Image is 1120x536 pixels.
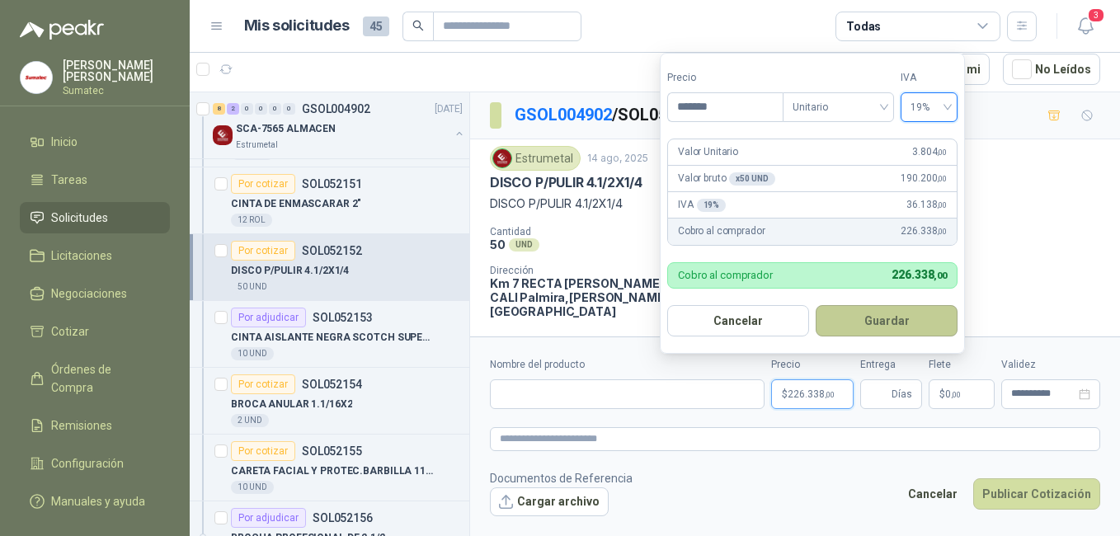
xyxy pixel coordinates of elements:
[20,278,170,309] a: Negociaciones
[490,226,704,237] p: Cantidad
[788,389,835,399] span: 226.338
[231,397,352,412] p: BROCA ANULAR 1.1/16X2
[678,270,773,280] p: Cobro al comprador
[231,414,269,427] div: 2 UND
[771,357,854,373] label: Precio
[51,360,154,397] span: Órdenes de Compra
[435,101,463,117] p: [DATE]
[190,167,469,234] a: Por cotizarSOL052151CINTA DE ENMASCARAR 2"12 ROL
[231,441,295,461] div: Por cotizar
[899,478,967,510] button: Cancelar
[729,172,774,186] div: x 50 UND
[1001,357,1100,373] label: Validez
[20,486,170,517] a: Manuales y ayuda
[244,14,350,38] h1: Mis solicitudes
[190,234,469,301] a: Por cotizarSOL052152DISCO P/PULIR 4.1/2X1/450 UND
[945,389,961,399] span: 0
[231,263,349,279] p: DISCO P/PULIR 4.1/2X1/4
[213,125,233,145] img: Company Logo
[20,316,170,347] a: Cotizar
[912,144,947,160] span: 3.804
[313,312,373,323] p: SOL052153
[939,389,945,399] span: $
[934,270,947,281] span: ,00
[937,174,947,183] span: ,00
[302,103,370,115] p: GSOL004902
[937,148,947,157] span: ,00
[667,305,809,336] button: Cancelar
[20,164,170,195] a: Tareas
[21,62,52,93] img: Company Logo
[213,103,225,115] div: 8
[255,103,267,115] div: 0
[20,410,170,441] a: Remisiones
[493,149,511,167] img: Company Logo
[20,126,170,158] a: Inicio
[63,59,170,82] p: [PERSON_NAME] [PERSON_NAME]
[515,105,612,125] a: GSOL004902
[584,335,633,353] div: Actividad
[231,463,436,479] p: CARETA FACIAL Y PROTEC.BARBILLA 11881762
[901,70,958,86] label: IVA
[929,379,995,409] p: $ 0,00
[302,378,362,390] p: SOL052154
[231,241,295,261] div: Por cotizar
[190,301,469,368] a: Por adjudicarSOL052153CINTA AISLANTE NEGRA SCOTCH SUPER 3310 UND
[51,416,112,435] span: Remisiones
[363,16,389,36] span: 45
[678,197,726,213] p: IVA
[825,390,835,399] span: ,00
[901,223,947,239] span: 226.338
[313,512,373,524] p: SOL052156
[937,227,947,236] span: ,00
[937,200,947,209] span: ,00
[892,268,947,281] span: 226.338
[1003,54,1100,85] button: No Leídos
[20,354,170,403] a: Órdenes de Compra
[490,276,669,318] p: Km 7 RECTA [PERSON_NAME] CALI Palmira , [PERSON_NAME][GEOGRAPHIC_DATA]
[231,196,361,212] p: CINTA DE ENMASCARAR 2"
[231,214,272,227] div: 12 ROL
[20,448,170,479] a: Configuración
[587,151,648,167] p: 14 ago, 2025
[241,103,253,115] div: 0
[51,454,124,473] span: Configuración
[771,379,854,409] p: $226.338,00
[973,478,1100,510] button: Publicar Cotización
[227,103,239,115] div: 2
[51,492,145,510] span: Manuales y ayuda
[490,146,581,171] div: Estrumetal
[860,357,922,373] label: Entrega
[1071,12,1100,41] button: 3
[901,171,947,186] span: 190.200
[20,240,170,271] a: Licitaciones
[490,357,765,373] label: Nombre del producto
[51,322,89,341] span: Cotizar
[302,245,362,256] p: SOL052152
[515,102,705,128] p: / SOL052152
[51,171,87,189] span: Tareas
[846,17,881,35] div: Todas
[283,103,295,115] div: 0
[236,121,336,137] p: SCA-7565 ALMACEN
[51,247,112,265] span: Licitaciones
[20,202,170,233] a: Solicitudes
[302,178,362,190] p: SOL052151
[678,144,738,160] p: Valor Unitario
[190,368,469,435] a: Por cotizarSOL052154BROCA ANULAR 1.1/16X22 UND
[231,280,274,294] div: 50 UND
[269,103,281,115] div: 0
[490,487,609,517] button: Cargar archivo
[190,435,469,501] a: Por cotizarSOL052155CARETA FACIAL Y PROTEC.BARBILLA 1188176210 UND
[490,174,642,191] p: DISCO P/PULIR 4.1/2X1/4
[678,223,765,239] p: Cobro al comprador
[678,171,775,186] p: Valor bruto
[231,174,295,194] div: Por cotizar
[793,95,884,120] span: Unitario
[231,330,436,346] p: CINTA AISLANTE NEGRA SCOTCH SUPER 33
[51,209,108,227] span: Solicitudes
[911,95,948,120] span: 19%
[951,390,961,399] span: ,00
[490,237,506,252] p: 50
[231,374,295,394] div: Por cotizar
